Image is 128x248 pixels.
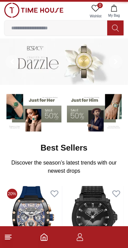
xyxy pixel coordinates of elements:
[104,3,124,20] button: My Bag
[10,159,118,175] p: Discover the season’s latest trends with our newest drops
[87,3,104,20] a: 0Wishlist
[87,14,104,19] span: Wishlist
[67,92,124,131] img: Men's Watches Banner
[4,92,61,131] img: Women's Watches Banner
[97,3,103,8] span: 0
[41,142,87,153] h2: Best Sellers
[4,3,63,18] img: ...
[40,233,48,241] a: Home
[105,13,123,18] span: My Bag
